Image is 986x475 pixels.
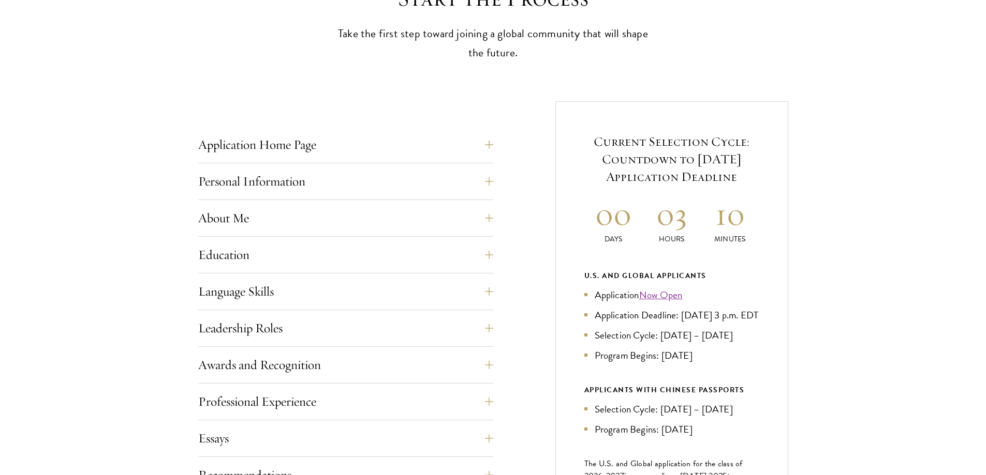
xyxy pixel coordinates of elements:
[198,206,493,231] button: About Me
[584,384,759,396] div: APPLICANTS WITH CHINESE PASSPORTS
[198,316,493,341] button: Leadership Roles
[198,242,493,267] button: Education
[584,133,759,186] h5: Current Selection Cycle: Countdown to [DATE] Application Deadline
[584,422,759,437] li: Program Begins: [DATE]
[198,279,493,304] button: Language Skills
[584,195,643,234] h2: 00
[198,169,493,194] button: Personal Information
[639,287,683,302] a: Now Open
[333,24,654,63] p: Take the first step toward joining a global community that will shape the future.
[584,308,759,323] li: Application Deadline: [DATE] 3 p.m. EDT
[584,234,643,244] p: Days
[198,426,493,451] button: Essays
[584,328,759,343] li: Selection Cycle: [DATE] – [DATE]
[701,195,759,234] h2: 10
[198,132,493,157] button: Application Home Page
[642,234,701,244] p: Hours
[584,269,759,282] div: U.S. and Global Applicants
[584,348,759,363] li: Program Begins: [DATE]
[642,195,701,234] h2: 03
[584,287,759,302] li: Application
[701,234,759,244] p: Minutes
[198,353,493,377] button: Awards and Recognition
[198,389,493,414] button: Professional Experience
[584,402,759,417] li: Selection Cycle: [DATE] – [DATE]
